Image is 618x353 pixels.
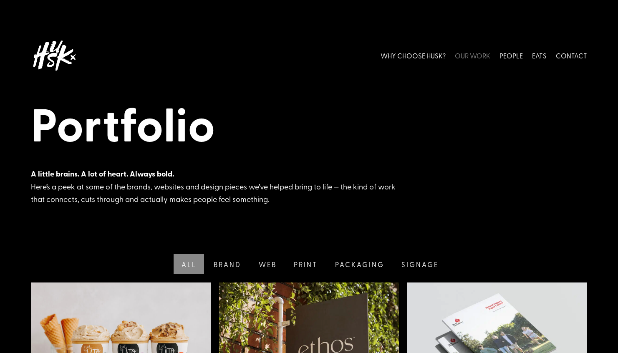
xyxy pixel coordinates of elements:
a: EATS [532,37,547,74]
a: Print [284,254,325,274]
a: Web [249,254,285,274]
img: Husk logo [31,37,77,74]
div: Here’s a peek at some of the brands, websites and design pieces we’ve helped bring to life — the ... [31,167,406,206]
a: Signage [392,254,446,274]
a: WHY CHOOSE HUSK? [381,37,446,74]
a: PEOPLE [499,37,523,74]
strong: A little brains. A lot of heart. Always bold. [31,168,174,179]
a: CONTACT [556,37,587,74]
a: Packaging [325,254,392,274]
h1: Portfolio [31,96,587,155]
a: OUR WORK [455,37,490,74]
a: All [172,254,204,274]
a: Brand [204,254,249,274]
